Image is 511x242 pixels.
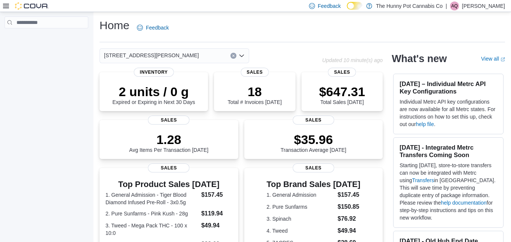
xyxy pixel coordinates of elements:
[266,215,334,223] dt: 3. Spinach
[105,180,232,189] h3: Top Product Sales [DATE]
[201,190,232,199] dd: $157.45
[146,24,169,31] span: Feedback
[318,2,341,10] span: Feedback
[15,2,49,10] img: Cova
[266,191,334,199] dt: 1. General Admission
[416,121,434,127] a: help file
[293,163,334,172] span: Sales
[228,84,282,99] p: 18
[148,116,190,125] span: Sales
[347,2,362,10] input: Dark Mode
[134,68,174,77] span: Inventory
[228,84,282,105] div: Total # Invoices [DATE]
[400,98,497,128] p: Individual Metrc API key configurations are now available for all Metrc states. For instructions ...
[266,203,334,211] dt: 2. Pure Sunfarms
[322,57,383,63] p: Updated 10 minute(s) ago
[481,56,505,62] a: View allExternal link
[376,1,443,10] p: The Hunny Pot Cannabis Co
[392,53,447,65] h2: What's new
[239,53,245,59] button: Open list of options
[446,1,447,10] p: |
[400,162,497,221] p: Starting [DATE], store-to-store transfers can now be integrated with Metrc using in [GEOGRAPHIC_D...
[338,214,361,223] dd: $76.92
[104,51,199,60] span: [STREET_ADDRESS][PERSON_NAME]
[100,18,129,33] h1: Home
[105,222,198,237] dt: 3. Tweed - Mega Pack THC - 100 x 10:0
[412,177,434,183] a: Transfers
[134,20,172,35] a: Feedback
[338,202,361,211] dd: $150.85
[201,221,232,230] dd: $49.94
[328,68,356,77] span: Sales
[451,1,458,10] span: AQ
[400,80,497,95] h3: [DATE] – Individual Metrc API Key Configurations
[113,84,195,99] p: 2 units / 0 g
[462,1,505,10] p: [PERSON_NAME]
[319,84,365,99] p: $647.31
[129,132,208,147] p: 1.28
[129,132,208,153] div: Avg Items Per Transaction [DATE]
[501,57,505,62] svg: External link
[105,210,198,217] dt: 2. Pure Sunfarms - Pink Kush - 28g
[105,191,198,206] dt: 1. General Admission - Tiger Blood Diamond Infused Pre-Roll - 3x0.5g
[281,132,346,147] p: $35.96
[338,226,361,235] dd: $49.94
[230,53,236,59] button: Clear input
[4,30,88,48] nav: Complex example
[113,84,195,105] div: Expired or Expiring in Next 30 Days
[293,116,334,125] span: Sales
[266,227,334,235] dt: 4. Tweed
[450,1,459,10] div: Aleha Qureshi
[441,200,487,206] a: help documentation
[266,180,360,189] h3: Top Brand Sales [DATE]
[241,68,269,77] span: Sales
[400,144,497,159] h3: [DATE] - Integrated Metrc Transfers Coming Soon
[281,132,346,153] div: Transaction Average [DATE]
[338,190,361,199] dd: $157.45
[148,163,190,172] span: Sales
[201,209,232,218] dd: $119.94
[319,84,365,105] div: Total Sales [DATE]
